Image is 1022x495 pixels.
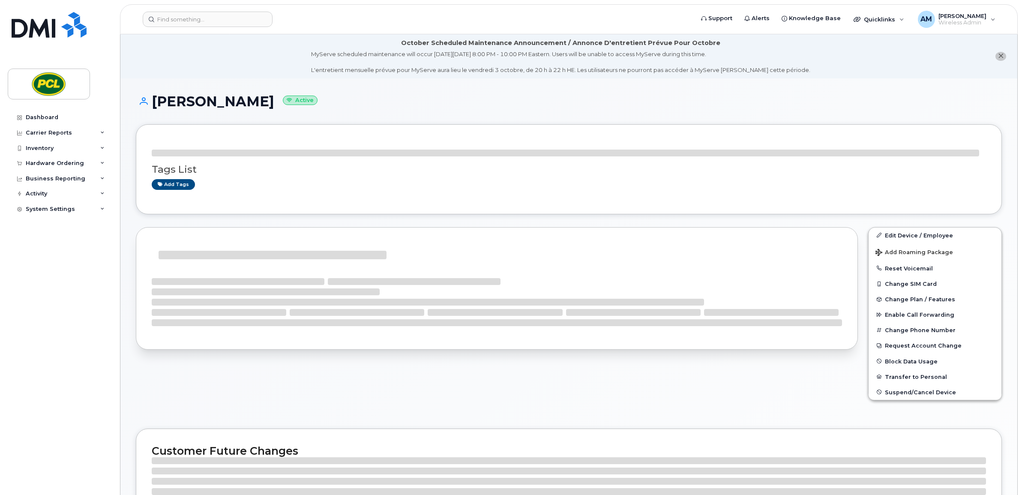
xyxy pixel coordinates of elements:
[869,228,1001,243] a: Edit Device / Employee
[869,243,1001,261] button: Add Roaming Package
[885,389,956,395] span: Suspend/Cancel Device
[869,384,1001,400] button: Suspend/Cancel Device
[995,52,1006,61] button: close notification
[311,50,810,74] div: MyServe scheduled maintenance will occur [DATE][DATE] 8:00 PM - 10:00 PM Eastern. Users will be u...
[869,291,1001,307] button: Change Plan / Features
[152,164,986,175] h3: Tags List
[875,249,953,257] span: Add Roaming Package
[152,444,986,457] h2: Customer Future Changes
[869,276,1001,291] button: Change SIM Card
[283,96,318,105] small: Active
[885,296,955,303] span: Change Plan / Features
[401,39,720,48] div: October Scheduled Maintenance Announcement / Annonce D'entretient Prévue Pour Octobre
[869,322,1001,338] button: Change Phone Number
[869,338,1001,353] button: Request Account Change
[869,261,1001,276] button: Reset Voicemail
[136,94,1002,109] h1: [PERSON_NAME]
[885,312,954,318] span: Enable Call Forwarding
[869,307,1001,322] button: Enable Call Forwarding
[869,354,1001,369] button: Block Data Usage
[869,369,1001,384] button: Transfer to Personal
[152,179,195,190] a: Add tags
